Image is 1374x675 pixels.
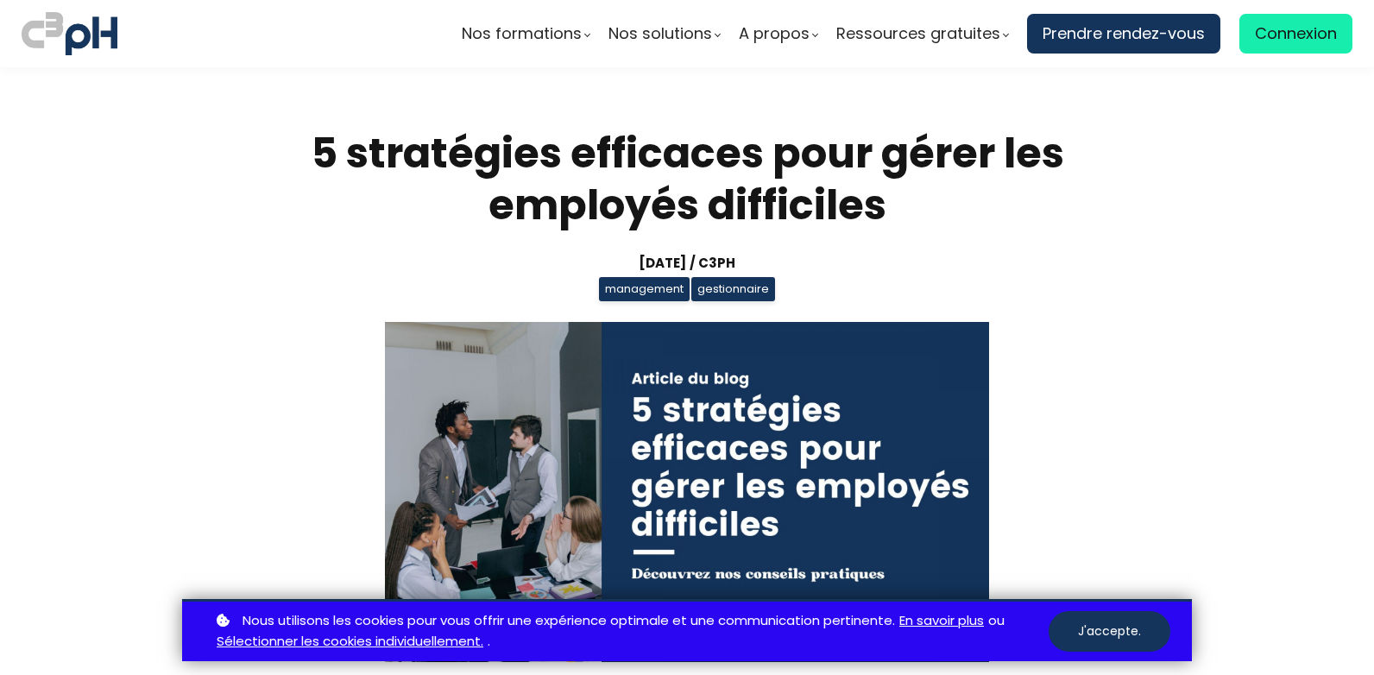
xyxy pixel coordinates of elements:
[217,631,483,653] a: Sélectionner les cookies individuellement.
[1027,14,1220,54] a: Prendre rendez-vous
[462,21,582,47] span: Nos formations
[243,610,895,632] span: Nous utilisons les cookies pour vous offrir une expérience optimale et une communication pertinente.
[836,21,1000,47] span: Ressources gratuites
[9,637,185,675] iframe: chat widget
[599,277,690,301] span: management
[899,610,984,632] a: En savoir plus
[385,322,989,662] img: 3595b049661d3c5aed0cda0f2e23feda.jpeg
[1255,21,1337,47] span: Connexion
[212,610,1049,653] p: ou .
[1239,14,1352,54] a: Connexion
[1049,611,1170,652] button: J'accepte.
[286,128,1088,231] h1: 5 stratégies efficaces pour gérer les employés difficiles
[739,21,810,47] span: A propos
[608,21,712,47] span: Nos solutions
[286,253,1088,273] div: [DATE] / C3pH
[22,9,117,59] img: logo C3PH
[1043,21,1205,47] span: Prendre rendez-vous
[691,277,775,301] span: gestionnaire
